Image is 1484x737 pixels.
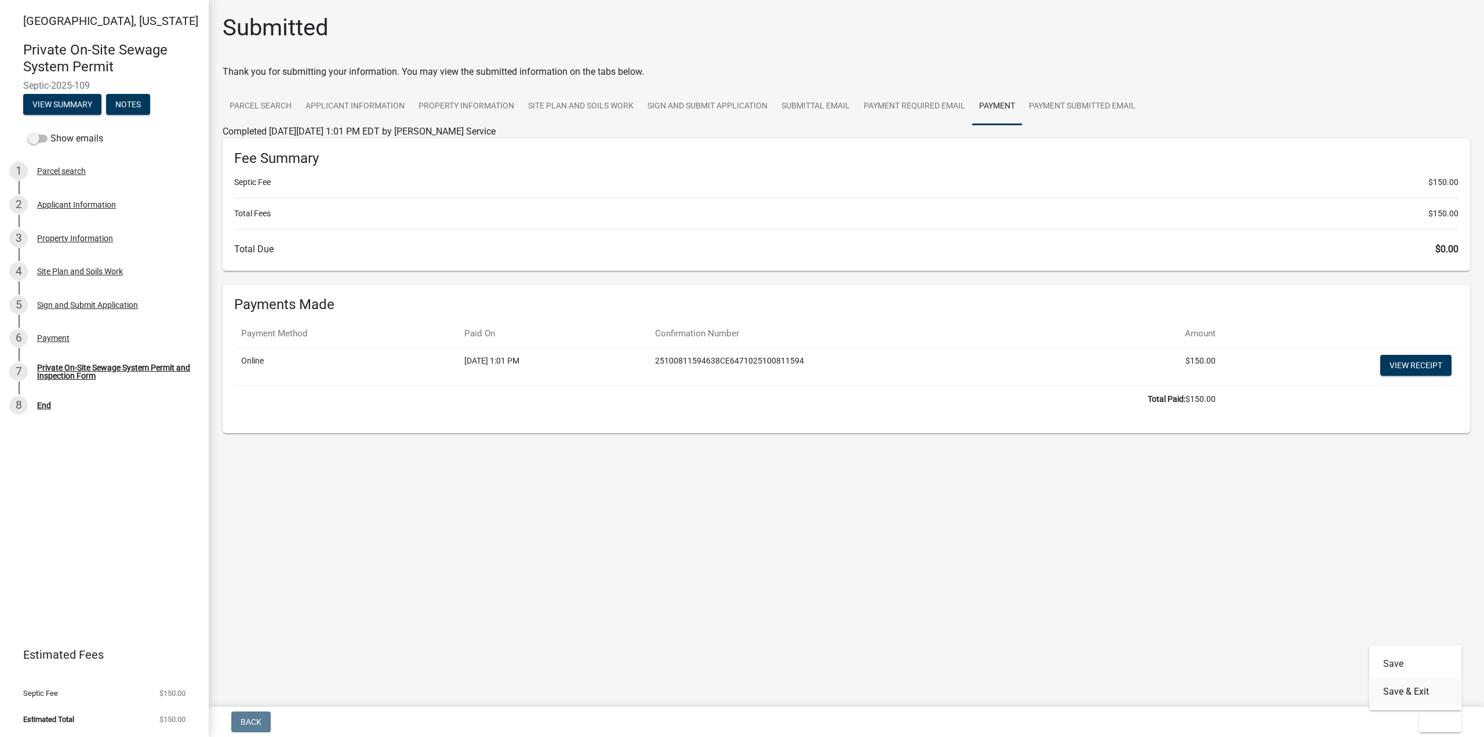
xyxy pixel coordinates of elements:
div: Site Plan and Soils Work [37,267,123,275]
div: 8 [9,396,28,415]
span: Back [241,717,261,727]
td: $150.00 [1099,347,1223,386]
span: $150.00 [1428,176,1458,188]
th: Amount [1099,320,1223,347]
td: [DATE] 1:01 PM [457,347,648,386]
div: Property Information [37,234,113,242]
wm-modal-confirm: Notes [106,100,150,110]
th: Confirmation Number [648,320,1099,347]
a: Payment [972,88,1022,125]
label: Show emails [28,132,103,146]
div: 3 [9,229,28,248]
button: Save & Exit [1369,678,1462,706]
a: Sign and Submit Application [641,88,774,125]
li: Septic Fee [234,176,1458,188]
h6: Fee Summary [234,150,1458,167]
th: Paid On [457,320,648,347]
button: View Summary [23,94,101,115]
a: Site Plan and Soils Work [521,88,641,125]
a: Applicant Information [299,88,412,125]
span: $150.00 [1428,208,1458,220]
span: Exit [1428,717,1445,727]
div: Sign and Submit Application [37,301,138,309]
button: Notes [106,94,150,115]
li: Total Fees [234,208,1458,220]
div: 7 [9,362,28,381]
div: 5 [9,296,28,314]
button: Save [1369,650,1462,678]
wm-modal-confirm: Summary [23,100,101,110]
h1: Submitted [223,14,329,42]
div: Private On-Site Sewage System Permit and Inspection Form [37,364,190,380]
td: 25100811594638CE6471025100811594 [648,347,1099,386]
button: Exit [1419,711,1461,732]
td: $150.00 [234,386,1223,412]
h6: Total Due [234,244,1458,255]
div: 2 [9,195,28,214]
a: Property Information [412,88,521,125]
button: Back [231,711,271,732]
span: Estimated Total [23,716,74,723]
b: Total Paid: [1148,394,1185,404]
a: Estimated Fees [9,643,190,666]
h6: Payments Made [234,296,1458,313]
div: End [37,401,51,409]
span: [GEOGRAPHIC_DATA], [US_STATE] [23,14,198,28]
div: Parcel search [37,167,86,175]
span: Septic Fee [23,689,58,697]
div: 6 [9,329,28,347]
div: 4 [9,262,28,281]
div: Applicant Information [37,201,116,209]
td: Online [234,347,457,386]
span: Septic-2025-109 [23,80,185,91]
div: Payment [37,334,70,342]
a: Payment Submitted Email [1022,88,1143,125]
span: $150.00 [159,689,185,697]
a: Payment Required Email [857,88,972,125]
div: Exit [1369,645,1462,710]
h4: Private On-Site Sewage System Permit [23,42,199,75]
div: Thank you for submitting your information. You may view the submitted information on the tabs below. [223,65,1470,79]
span: $150.00 [159,716,185,723]
th: Payment Method [234,320,457,347]
a: Parcel search [223,88,299,125]
a: View receipt [1380,355,1452,376]
div: 1 [9,162,28,180]
a: Submittal Email [774,88,857,125]
span: Completed [DATE][DATE] 1:01 PM EDT by [PERSON_NAME] Service [223,126,496,137]
span: $0.00 [1435,244,1458,255]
